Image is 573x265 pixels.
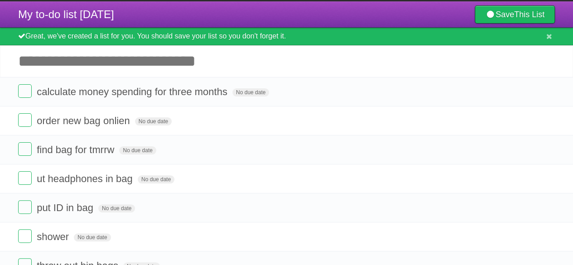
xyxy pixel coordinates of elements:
[37,173,135,184] span: ut headphones in bag
[37,86,230,97] span: calculate money spending for three months
[18,113,32,127] label: Done
[119,146,156,154] span: No due date
[18,142,32,156] label: Done
[18,84,32,98] label: Done
[18,200,32,214] label: Done
[514,10,544,19] b: This List
[138,175,174,183] span: No due date
[37,231,71,242] span: shower
[98,204,135,212] span: No due date
[37,115,132,126] span: order new bag onlien
[135,117,172,125] span: No due date
[18,229,32,243] label: Done
[37,202,96,213] span: put ID in bag
[18,8,114,20] span: My to-do list [DATE]
[37,144,116,155] span: find bag for tmrrw
[475,5,555,24] a: SaveThis List
[18,171,32,185] label: Done
[74,233,111,241] span: No due date
[232,88,269,96] span: No due date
